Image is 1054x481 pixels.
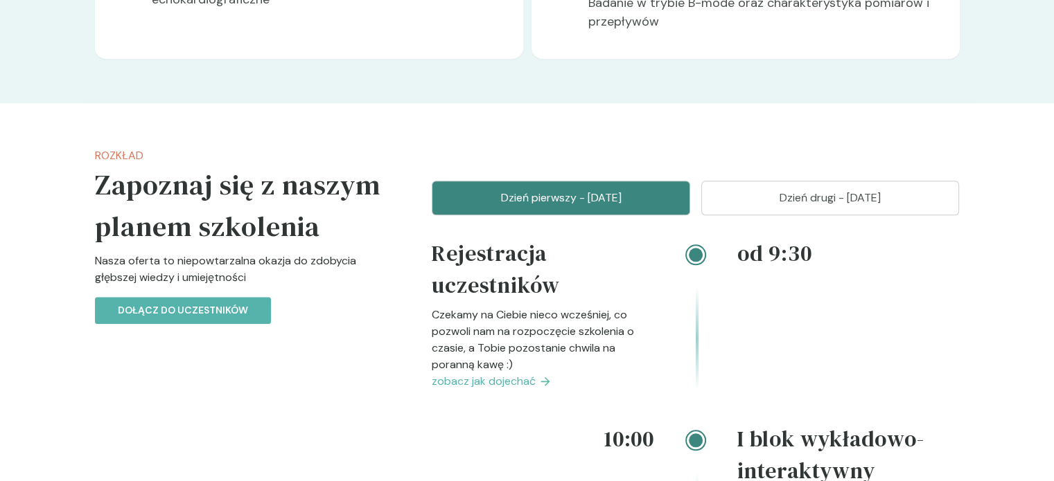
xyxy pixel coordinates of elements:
p: Nasza oferta to niepowtarzalna okazja do zdobycia głębszej wiedzy i umiejętności [95,253,388,297]
span: zobacz jak dojechać [432,373,536,390]
a: Dołącz do uczestników [95,302,271,317]
h4: od 9:30 [737,237,960,269]
a: zobacz jak dojechać [432,373,654,390]
button: Dzień drugi - [DATE] [701,181,960,215]
p: Dzień drugi - [DATE] [719,190,942,206]
p: Rozkład [95,147,388,164]
p: Dołącz do uczestników [118,303,248,318]
p: Czekamy na Ciebie nieco wcześniej, co pozwoli nam na rozpoczęcie szkolenia o czasie, a Tobie pozo... [432,307,654,373]
button: Dzień pierwszy - [DATE] [432,181,690,215]
p: Dzień pierwszy - [DATE] [449,190,673,206]
h4: 10:00 [432,423,654,455]
h4: Rejestracja uczestników [432,237,654,307]
h5: Zapoznaj się z naszym planem szkolenia [95,164,388,247]
button: Dołącz do uczestników [95,297,271,324]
